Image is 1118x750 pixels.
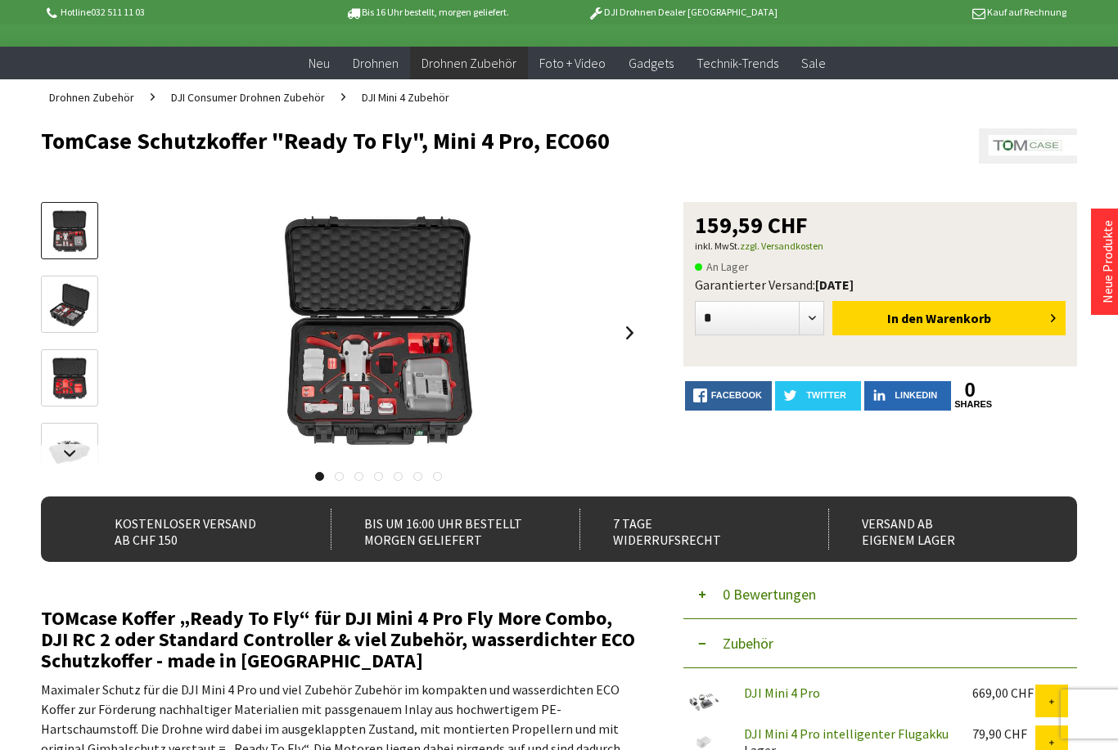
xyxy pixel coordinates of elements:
[579,509,799,550] div: 7 Tage Widerrufsrecht
[309,55,330,71] span: Neu
[528,47,617,80] a: Foto + Video
[810,2,1066,22] p: Kauf auf Rechnung
[617,47,685,80] a: Gadgets
[695,236,1066,256] p: inkl. MwSt.
[82,509,301,550] div: Kostenloser Versand ab CHF 150
[171,90,325,105] span: DJI Consumer Drohnen Zubehör
[362,90,449,105] span: DJI Mini 4 Zubehör
[683,619,1077,668] button: Zubehör
[685,47,790,80] a: Technik-Trends
[832,301,1066,335] button: In den Warenkorb
[864,381,951,411] a: LinkedIn
[41,79,142,115] a: Drohnen Zubehör
[695,257,749,276] span: An Lager
[410,47,528,80] a: Drohnen Zubehör
[683,570,1077,619] button: 0 Bewertungen
[1099,220,1116,303] a: Neue Produkte
[815,276,854,293] b: [DATE]
[91,6,145,18] a: 032 511 11 03
[43,2,299,22] p: Hotline
[247,202,509,464] img: TomCase Schutzkoffer "Ready To Fly", Mini 4 Pro, ECO60
[354,79,458,115] a: DJI Mini 4 Zubehör
[828,509,1048,550] div: Versand ab eigenem Lager
[41,608,642,671] h2: TOMcase Koffer „Ready To Fly“ für DJI Mini 4 Pro Fly More Combo, DJI RC 2 oder Standard Controlle...
[744,685,820,701] a: DJI Mini 4 Pro
[629,55,674,71] span: Gadgets
[41,128,870,153] h1: TomCase Schutzkoffer "Ready To Fly", Mini 4 Pro, ECO60
[801,55,826,71] span: Sale
[972,685,1035,701] div: 669,00 CHF
[790,47,837,80] a: Sale
[46,208,93,255] img: Vorschau: TomCase Schutzkoffer "Ready To Fly", Mini 4 Pro, ECO60
[341,47,410,80] a: Drohnen
[695,276,1066,293] div: Garantierter Versand:
[297,47,341,80] a: Neu
[299,2,554,22] p: Bis 16 Uhr bestellt, morgen geliefert.
[685,381,772,411] a: facebook
[744,725,949,742] a: DJI Mini 4 Pro intelligenter Flugakku
[806,390,846,400] span: twitter
[740,240,823,252] a: zzgl. Versandkosten
[163,79,333,115] a: DJI Consumer Drohnen Zubehör
[972,725,1035,742] div: 79,90 CHF
[775,381,862,411] a: twitter
[696,55,778,71] span: Technik-Trends
[979,128,1077,164] img: TomCase
[887,310,923,326] span: In den
[331,509,550,550] div: Bis um 16:00 Uhr bestellt Morgen geliefert
[422,55,516,71] span: Drohnen Zubehör
[954,381,985,399] a: 0
[926,310,991,326] span: Warenkorb
[49,90,134,105] span: Drohnen Zubehör
[695,213,808,236] span: 159,59 CHF
[539,55,606,71] span: Foto + Video
[683,685,724,717] img: DJI Mini 4 Pro
[711,390,762,400] span: facebook
[895,390,937,400] span: LinkedIn
[954,399,985,410] a: shares
[555,2,810,22] p: DJI Drohnen Dealer [GEOGRAPHIC_DATA]
[353,55,399,71] span: Drohnen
